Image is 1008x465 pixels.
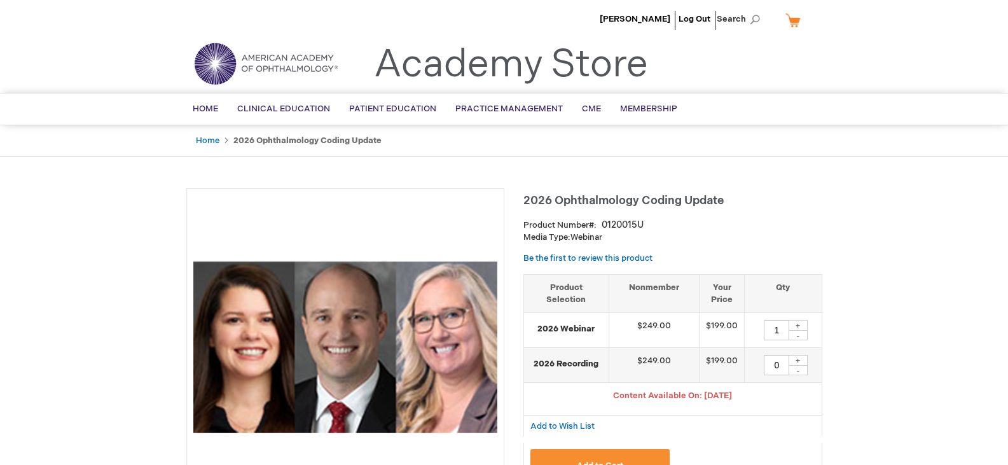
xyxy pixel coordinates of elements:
[789,365,808,375] div: -
[237,104,330,114] span: Clinical Education
[233,135,382,146] strong: 2026 Ophthalmology Coding Update
[609,274,700,312] th: Nonmember
[700,274,745,312] th: Your Price
[196,135,219,146] a: Home
[609,313,700,348] td: $249.00
[700,313,745,348] td: $199.00
[764,355,789,375] input: Qty
[523,253,652,263] a: Be the first to review this product
[582,104,601,114] span: CME
[700,348,745,383] td: $199.00
[524,274,609,312] th: Product Selection
[530,420,595,431] a: Add to Wish List
[613,391,732,401] span: Content Available On: [DATE]
[193,104,218,114] span: Home
[745,274,822,312] th: Qty
[789,320,808,331] div: +
[602,219,644,232] div: 0120015U
[530,358,602,370] strong: 2026 Recording
[455,104,563,114] span: Practice Management
[764,320,789,340] input: Qty
[600,14,670,24] a: [PERSON_NAME]
[530,421,595,431] span: Add to Wish List
[374,42,648,88] a: Academy Store
[789,330,808,340] div: -
[530,323,602,335] strong: 2026 Webinar
[349,104,436,114] span: Patient Education
[523,194,724,207] span: 2026 Ophthalmology Coding Update
[609,348,700,383] td: $249.00
[789,355,808,366] div: +
[523,220,597,230] strong: Product Number
[523,232,822,244] p: Webinar
[620,104,677,114] span: Membership
[717,6,765,32] span: Search
[679,14,710,24] a: Log Out
[523,232,570,242] strong: Media Type:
